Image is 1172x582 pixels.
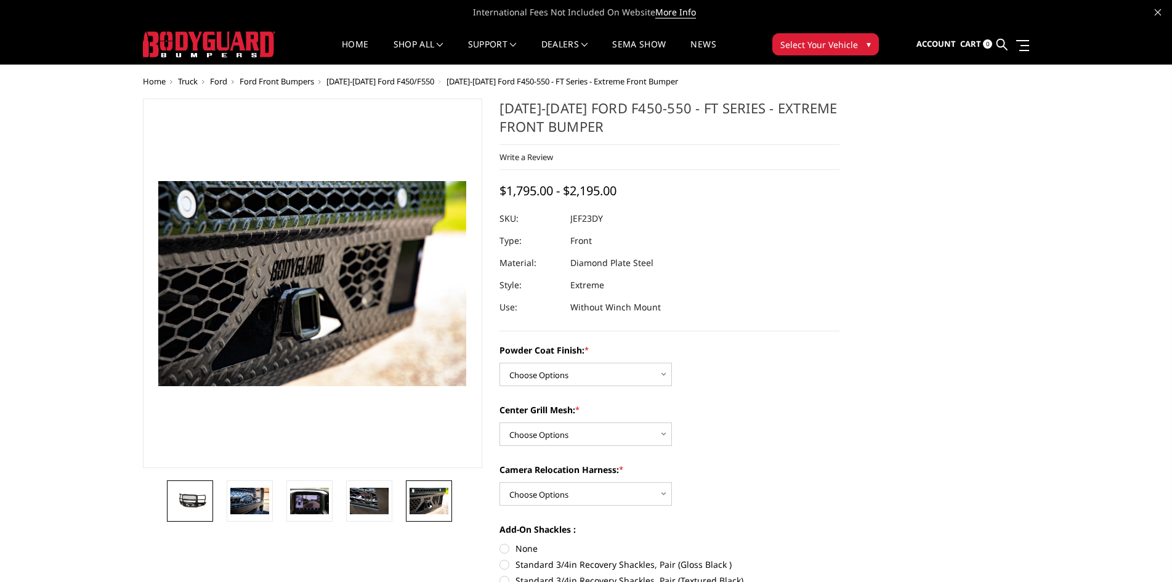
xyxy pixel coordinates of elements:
[499,152,553,163] a: Write a Review
[499,344,839,357] label: Powder Coat Finish:
[499,523,839,536] label: Add-On Shackles :
[499,558,839,571] label: Standard 3/4in Recovery Shackles, Pair (Gloss Black )
[143,31,275,57] img: BODYGUARD BUMPERS
[171,492,209,510] img: 2023-2025 Ford F450-550 - FT Series - Extreme Front Bumper
[916,38,956,49] span: Account
[541,40,588,64] a: Dealers
[499,542,839,555] label: None
[499,403,839,416] label: Center Grill Mesh:
[655,6,696,18] a: More Info
[499,252,561,274] dt: Material:
[570,296,661,318] dd: Without Winch Mount
[570,274,604,296] dd: Extreme
[240,76,314,87] a: Ford Front Bumpers
[499,274,561,296] dt: Style:
[326,76,434,87] a: [DATE]-[DATE] Ford F450/F550
[230,488,269,514] img: 2023-2025 Ford F450-550 - FT Series - Extreme Front Bumper
[143,99,483,468] a: 2023-2025 Ford F450-550 - FT Series - Extreme Front Bumper
[690,40,716,64] a: News
[410,488,448,514] img: 2023-2025 Ford F450-550 - FT Series - Extreme Front Bumper
[290,488,329,514] img: Clear View Camera: Relocate your front camera and keep the functionality completely.
[178,76,198,87] a: Truck
[499,230,561,252] dt: Type:
[499,463,839,476] label: Camera Relocation Harness:
[350,488,389,514] img: 2023-2025 Ford F450-550 - FT Series - Extreme Front Bumper
[394,40,443,64] a: shop all
[570,208,603,230] dd: JEF23DY
[210,76,227,87] a: Ford
[342,40,368,64] a: Home
[499,296,561,318] dt: Use:
[143,76,166,87] a: Home
[780,38,858,51] span: Select Your Vehicle
[499,208,561,230] dt: SKU:
[499,182,616,199] span: $1,795.00 - $2,195.00
[468,40,517,64] a: Support
[447,76,678,87] span: [DATE]-[DATE] Ford F450-550 - FT Series - Extreme Front Bumper
[772,33,879,55] button: Select Your Vehicle
[570,252,653,274] dd: Diamond Plate Steel
[983,39,992,49] span: 0
[570,230,592,252] dd: Front
[867,38,871,51] span: ▾
[499,99,839,145] h1: [DATE]-[DATE] Ford F450-550 - FT Series - Extreme Front Bumper
[960,38,981,49] span: Cart
[960,28,992,61] a: Cart 0
[612,40,666,64] a: SEMA Show
[916,28,956,61] a: Account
